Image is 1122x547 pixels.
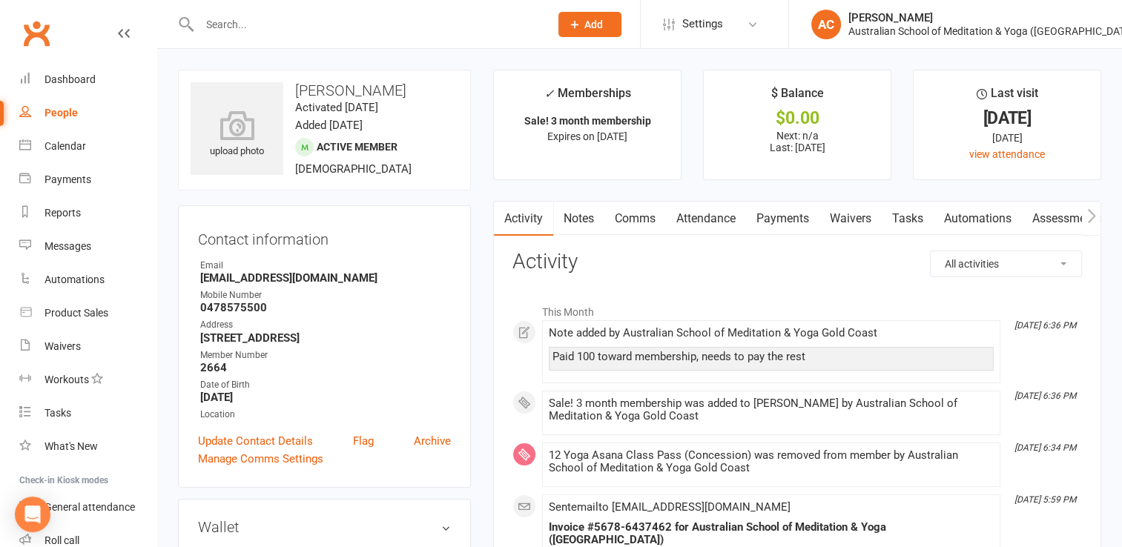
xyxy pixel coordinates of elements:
p: Next: n/a Last: [DATE] [717,130,877,153]
div: Email [200,259,451,273]
div: 12 Yoga Asana Class Pass (Concession) was removed from member by Australian School of Meditation ... [549,449,994,474]
a: What's New [19,430,156,463]
a: Payments [746,202,819,236]
a: Payments [19,163,156,196]
h3: [PERSON_NAME] [191,82,458,99]
div: Sale! 3 month membership was added to [PERSON_NAME] by Australian School of Meditation & Yoga Gol... [549,397,994,422]
strong: [EMAIL_ADDRESS][DOMAIN_NAME] [200,271,451,285]
a: Manage Comms Settings [198,450,323,468]
a: Dashboard [19,63,156,96]
a: Automations [19,263,156,296]
div: Automations [44,273,105,285]
a: Activity [494,202,553,236]
a: Tasks [882,202,934,236]
div: AC [811,10,841,39]
div: Address [200,318,451,332]
div: Note added by Australian School of Meditation & Yoga Gold Coast [549,327,994,339]
div: [DATE] [927,130,1087,146]
i: [DATE] 6:34 PM [1014,442,1076,453]
button: Add [558,12,621,37]
strong: Sale! 3 month membership [524,115,651,127]
a: People [19,96,156,130]
a: Flag [353,432,374,450]
div: What's New [44,440,98,452]
div: Location [200,408,451,422]
div: Member Number [200,348,451,362]
span: Sent email to [EMAIL_ADDRESS][DOMAIN_NAME] [549,500,791,514]
a: Update Contact Details [198,432,313,450]
span: Active member [317,141,397,153]
a: Reports [19,196,156,230]
a: Attendance [666,202,746,236]
div: Tasks [44,407,71,419]
span: Add [584,19,603,30]
a: Waivers [819,202,882,236]
div: Messages [44,240,91,252]
time: Activated [DATE] [295,101,378,114]
a: General attendance kiosk mode [19,491,156,524]
a: Messages [19,230,156,263]
div: General attendance [44,501,135,513]
div: Roll call [44,534,79,546]
time: Added [DATE] [295,119,363,132]
a: Calendar [19,130,156,163]
a: Notes [553,202,604,236]
div: Reports [44,207,81,219]
i: ✓ [544,87,554,101]
i: [DATE] 6:36 PM [1014,320,1076,331]
div: $0.00 [717,110,877,126]
a: Workouts [19,363,156,397]
div: Open Intercom Messenger [15,497,50,532]
a: Clubworx [18,15,55,52]
div: Mobile Number [200,288,451,302]
div: Memberships [544,84,631,111]
a: Automations [934,202,1022,236]
a: view attendance [969,148,1045,160]
div: Product Sales [44,307,108,319]
strong: [STREET_ADDRESS] [200,331,451,345]
div: Calendar [44,140,86,152]
span: [DEMOGRAPHIC_DATA] [295,162,412,176]
span: Expires on [DATE] [547,130,627,142]
div: Workouts [44,374,89,385]
strong: 0478575500 [200,301,451,314]
div: $ Balance [771,84,824,110]
a: Tasks [19,397,156,430]
a: Assessments [1022,202,1112,236]
a: Comms [604,202,666,236]
div: Invoice #5678-6437462 for Australian School of Meditation & Yoga ([GEOGRAPHIC_DATA]) [549,521,994,546]
div: People [44,107,78,119]
i: [DATE] 6:36 PM [1014,391,1076,401]
div: Waivers [44,340,81,352]
h3: Contact information [198,225,451,248]
div: [DATE] [927,110,1087,126]
a: Waivers [19,330,156,363]
div: Date of Birth [200,378,451,392]
div: Payments [44,173,91,185]
li: This Month [512,296,1082,320]
h3: Wallet [198,519,451,535]
strong: 2664 [200,361,451,374]
div: Last visit [976,84,1037,110]
div: upload photo [191,110,283,159]
span: Settings [682,7,723,41]
i: [DATE] 5:59 PM [1014,494,1076,505]
a: Product Sales [19,296,156,330]
input: Search... [195,14,539,35]
div: Paid 100 toward membership, needs to pay the rest [552,351,990,363]
h3: Activity [512,251,1082,273]
div: Dashboard [44,73,96,85]
strong: [DATE] [200,391,451,404]
a: Archive [414,432,451,450]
